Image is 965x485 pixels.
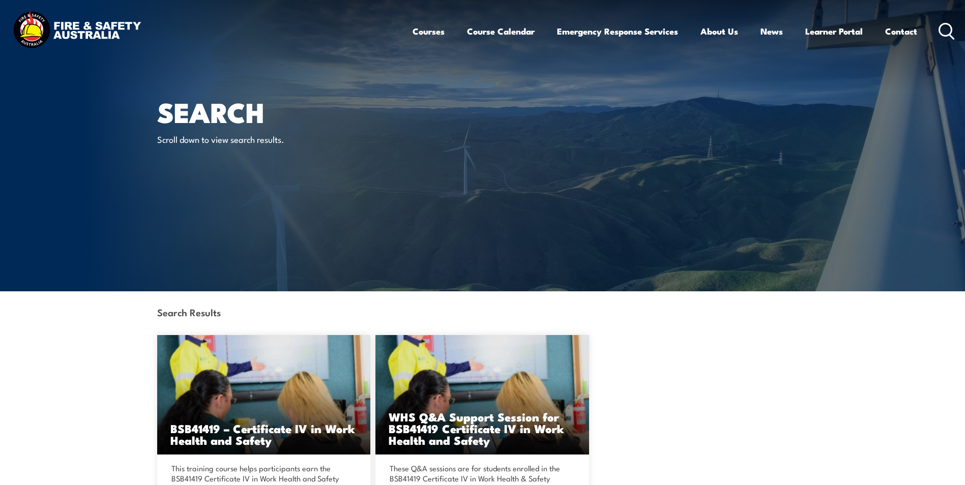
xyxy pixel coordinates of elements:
[467,18,535,45] a: Course Calendar
[885,18,917,45] a: Contact
[375,335,589,454] img: BSB41419 – Certificate IV in Work Health and Safety
[157,335,371,454] img: BSB41419 – Certificate IV in Work Health and Safety
[761,18,783,45] a: News
[157,133,343,145] p: Scroll down to view search results.
[805,18,863,45] a: Learner Portal
[375,335,589,454] a: WHS Q&A Support Session for BSB41419 Certificate IV in Work Health and Safety
[700,18,738,45] a: About Us
[557,18,678,45] a: Emergency Response Services
[157,100,408,124] h1: Search
[413,18,445,45] a: Courses
[170,422,358,446] h3: BSB41419 – Certificate IV in Work Health and Safety
[157,305,221,319] strong: Search Results
[389,411,576,446] h3: WHS Q&A Support Session for BSB41419 Certificate IV in Work Health and Safety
